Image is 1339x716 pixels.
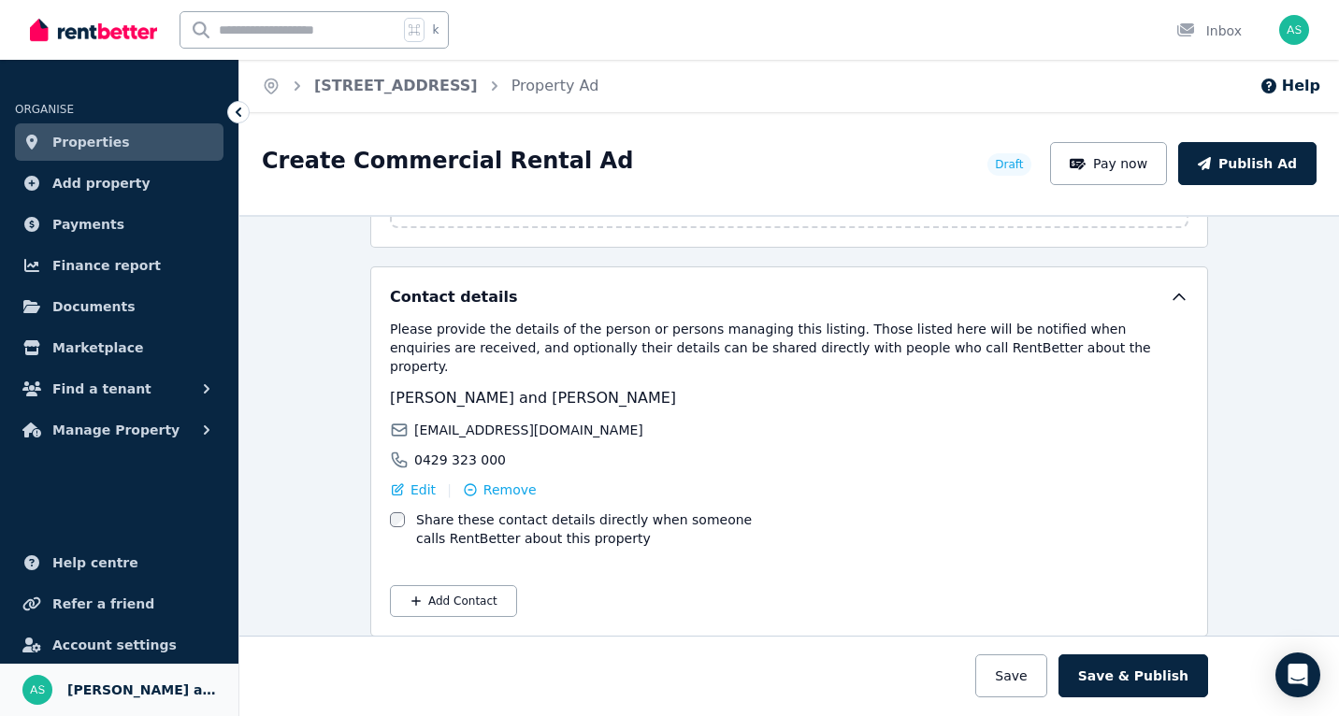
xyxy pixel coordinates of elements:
[52,254,161,277] span: Finance report
[414,421,643,439] span: [EMAIL_ADDRESS][DOMAIN_NAME]
[1275,652,1320,697] div: Open Intercom Messenger
[314,77,478,94] a: [STREET_ADDRESS]
[15,288,223,325] a: Documents
[52,419,180,441] span: Manage Property
[447,480,452,499] span: |
[1260,75,1320,97] button: Help
[52,213,124,236] span: Payments
[432,22,439,37] span: k
[390,320,1188,376] p: Please provide the details of the person or persons managing this listing. Those listed here will...
[390,480,436,499] button: Edit
[15,626,223,664] a: Account settings
[15,103,74,116] span: ORGANISE
[410,480,436,499] span: Edit
[15,206,223,243] a: Payments
[67,679,216,701] span: [PERSON_NAME] and [PERSON_NAME]
[262,146,633,176] h1: Create Commercial Rental Ad
[52,634,177,656] span: Account settings
[52,131,130,153] span: Properties
[15,411,223,449] button: Manage Property
[1279,15,1309,45] img: Adam and Sheridan Skinner
[52,337,143,359] span: Marketplace
[995,157,1023,172] span: Draft
[390,286,518,308] h5: Contact details
[1058,654,1208,697] button: Save & Publish
[30,16,157,44] img: RentBetter
[483,480,537,499] span: Remove
[414,451,506,469] span: 0429 323 000
[52,551,138,574] span: Help centre
[1176,21,1242,40] div: Inbox
[390,585,517,617] button: Add Contact
[1178,142,1317,185] button: Publish Ad
[463,480,537,499] button: Remove
[15,329,223,366] a: Marketplace
[511,77,599,94] a: Property Ad
[15,370,223,408] button: Find a tenant
[52,593,154,615] span: Refer a friend
[15,544,223,581] a: Help centre
[52,378,151,400] span: Find a tenant
[390,389,676,407] span: [PERSON_NAME] and [PERSON_NAME]
[239,60,621,112] nav: Breadcrumb
[52,295,136,318] span: Documents
[15,123,223,161] a: Properties
[975,654,1046,697] button: Save
[15,165,223,202] a: Add property
[52,172,151,194] span: Add property
[15,247,223,284] a: Finance report
[22,675,52,705] img: Adam and Sheridan Skinner
[1050,142,1168,185] button: Pay now
[15,585,223,623] a: Refer a friend
[416,510,784,548] label: Share these contact details directly when someone calls RentBetter about this property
